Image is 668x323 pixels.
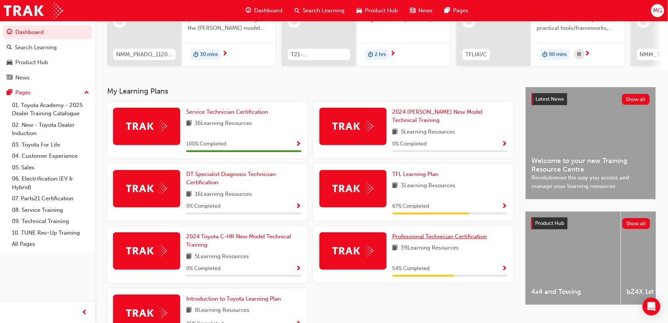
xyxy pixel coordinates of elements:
span: book-icon [186,119,192,128]
span: book-icon [186,190,192,199]
button: Show Progress [296,202,302,211]
img: Trak [4,2,63,19]
h3: My Learning Plans [107,87,514,95]
a: 06. Electrification (EV & Hybrid) [9,173,92,193]
span: 16 Learning Resources [195,119,252,128]
span: Show Progress [502,203,508,210]
button: Show all [622,218,650,229]
span: duration-icon [543,50,548,60]
span: news-icon [7,75,12,81]
a: 03. Toyota For Life [9,139,92,151]
span: learningRecordVerb_NONE-icon [640,18,647,25]
img: Trak [333,245,374,257]
span: 39 Learning Resources [401,244,459,253]
span: learningRecordVerb_NONE-icon [291,18,298,25]
a: 02. New - Toyota Dealer Induction [9,119,92,139]
div: Product Hub [15,58,48,67]
button: Show Progress [502,139,508,149]
span: T21-FOD_HVIS_PREREQ [291,50,347,59]
a: 09. Technical Training [9,216,92,227]
a: Product HubShow all [531,217,650,229]
a: 08. Service Training [9,204,92,216]
span: 0 % Completed [186,202,221,211]
a: 07. Parts21 Certification [9,193,92,204]
span: 0 % Completed [393,140,427,148]
span: book-icon [393,128,398,137]
span: 2024 Toyota C-HR New Model Technical Training [186,233,291,248]
span: book-icon [186,252,192,261]
img: Trak [126,245,167,257]
span: 2024 [PERSON_NAME] New Model Technical Training [393,109,483,124]
a: Service Technician Certification [186,108,271,116]
img: Trak [333,120,374,132]
span: 5 Learning Resources [195,252,249,261]
span: search-icon [295,6,300,15]
span: 5 Learning Resources [401,128,455,137]
span: guage-icon [246,6,252,15]
span: 2 hrs [375,50,386,59]
button: MG [651,4,664,17]
a: Introduction to Toyota Learning Plan [186,295,284,303]
span: 3 Learning Resources [401,181,456,191]
button: DashboardSearch LearningProduct HubNews [3,24,92,86]
a: Product Hub [3,56,92,69]
span: Welcome to your new Training Resource Centre [532,157,650,173]
div: News [15,73,29,82]
span: search-icon [7,44,12,51]
a: 04. Customer Experience [9,150,92,162]
a: search-iconSearch Learning [289,3,351,18]
div: Open Intercom Messenger [643,298,661,316]
a: Search Learning [3,41,92,54]
span: duration-icon [368,50,373,60]
a: Professional Technician Certification [393,232,490,241]
span: pages-icon [7,90,12,96]
span: calendar-icon [578,50,581,59]
a: Dashboard [3,25,92,39]
a: 4x4 and Towing [525,211,621,305]
a: car-iconProduct Hub [351,3,404,18]
a: Latest NewsShow allWelcome to your new Training Resource CentreRevolutionise the way you access a... [525,87,656,200]
span: Revolutionise the way you access and manage your learning resources. [532,173,650,190]
button: Show Progress [502,264,508,273]
span: 4x4 and Towing [531,288,615,296]
span: Latest News [536,96,564,102]
img: Trak [126,183,167,194]
img: Trak [333,183,374,194]
span: 16 Learning Resources [195,190,252,199]
a: guage-iconDashboard [240,3,289,18]
a: 10. TUNE Rev-Up Training [9,227,92,239]
span: Service Technician Certification [186,109,268,115]
span: next-icon [222,51,228,57]
span: 54 % Completed [393,264,430,273]
span: TFLIAVC [465,50,487,59]
span: 0 % Completed [186,264,221,273]
span: DT Specialist Diagnosis Technician Certification [186,171,276,186]
div: Search Learning [15,43,57,52]
span: learningRecordVerb_NONE-icon [466,18,472,25]
button: Show all [622,94,650,105]
span: car-icon [357,6,362,15]
button: Pages [3,86,92,100]
img: Trak [126,120,167,132]
span: TFL Learning Plan [393,171,439,178]
a: DT Specialist Diagnosis Technician Certification [186,170,302,187]
span: next-icon [390,51,396,57]
span: learningRecordVerb_NONE-icon [116,18,123,25]
span: prev-icon [82,308,88,317]
span: 67 % Completed [393,202,430,211]
span: guage-icon [7,29,12,36]
a: Latest NewsShow all [532,93,650,105]
a: 2024 [PERSON_NAME] New Model Technical Training [393,108,508,125]
button: Show Progress [296,264,302,273]
span: duration-icon [193,50,199,60]
span: book-icon [186,306,192,315]
span: news-icon [410,6,416,15]
span: Show Progress [502,266,508,272]
span: Professional Technician Certification [393,233,487,240]
button: Show Progress [296,139,302,149]
a: All Pages [9,238,92,250]
a: 01. Toyota Academy - 2025 Dealer Training Catalogue [9,100,92,119]
span: Show Progress [296,141,302,148]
